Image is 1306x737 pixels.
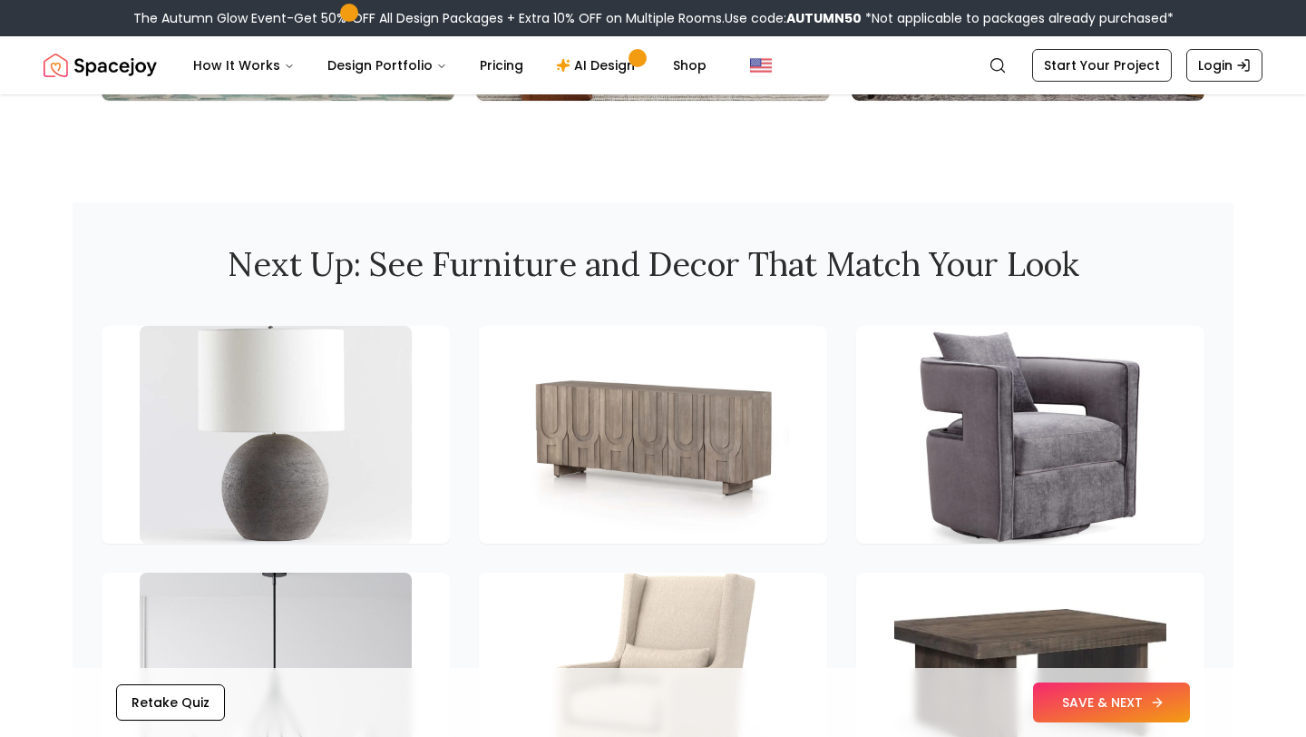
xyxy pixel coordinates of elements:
a: Spacejoy [44,47,157,84]
button: Retake Quiz [116,684,225,721]
nav: Global [44,36,1262,94]
button: SAVE & NEXT [1033,683,1190,722]
a: AI Design [541,47,655,84]
img: Hudson Grey Swivel Chair [894,326,1166,544]
a: Login [1186,49,1262,82]
span: *Not applicable to packages already purchased* [862,9,1174,27]
nav: Main [179,47,721,84]
a: Start Your Project [1032,49,1172,82]
button: How It Works [179,47,309,84]
img: Spacejoy Logo [44,47,157,84]
img: Esphera Grey Round Table Lamp [140,326,412,544]
a: Pricing [465,47,538,84]
b: AUTUMN50 [786,9,862,27]
span: Use code: [725,9,862,27]
button: Design Portfolio [313,47,462,84]
div: The Autumn Glow Event-Get 50% OFF All Design Packages + Extra 10% OFF on Multiple Rooms. [133,9,1174,27]
h2: Next Up: See Furniture and Decor That Match Your Look [102,246,1204,282]
img: Carv Media Console [517,326,789,544]
img: United States [750,54,772,76]
a: Shop [658,47,721,84]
